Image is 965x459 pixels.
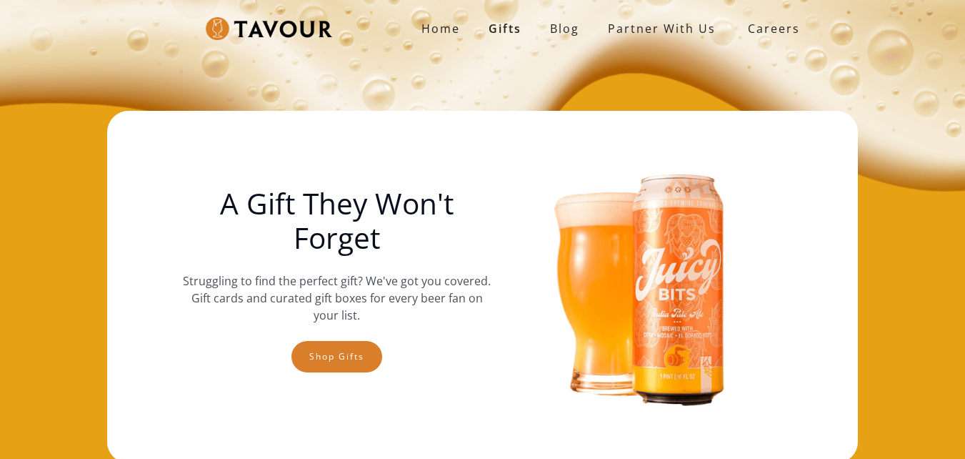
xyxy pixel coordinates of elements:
[594,14,730,43] a: partner with us
[536,14,594,43] a: Blog
[748,14,800,43] strong: Careers
[182,187,491,255] h1: A Gift They Won't Forget
[291,341,382,372] a: Shop gifts
[730,9,811,49] a: Careers
[407,14,474,43] a: Home
[421,21,460,36] strong: Home
[474,14,536,43] a: Gifts
[182,272,491,324] p: Struggling to find the perfect gift? We've got you covered. Gift cards and curated gift boxes for...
